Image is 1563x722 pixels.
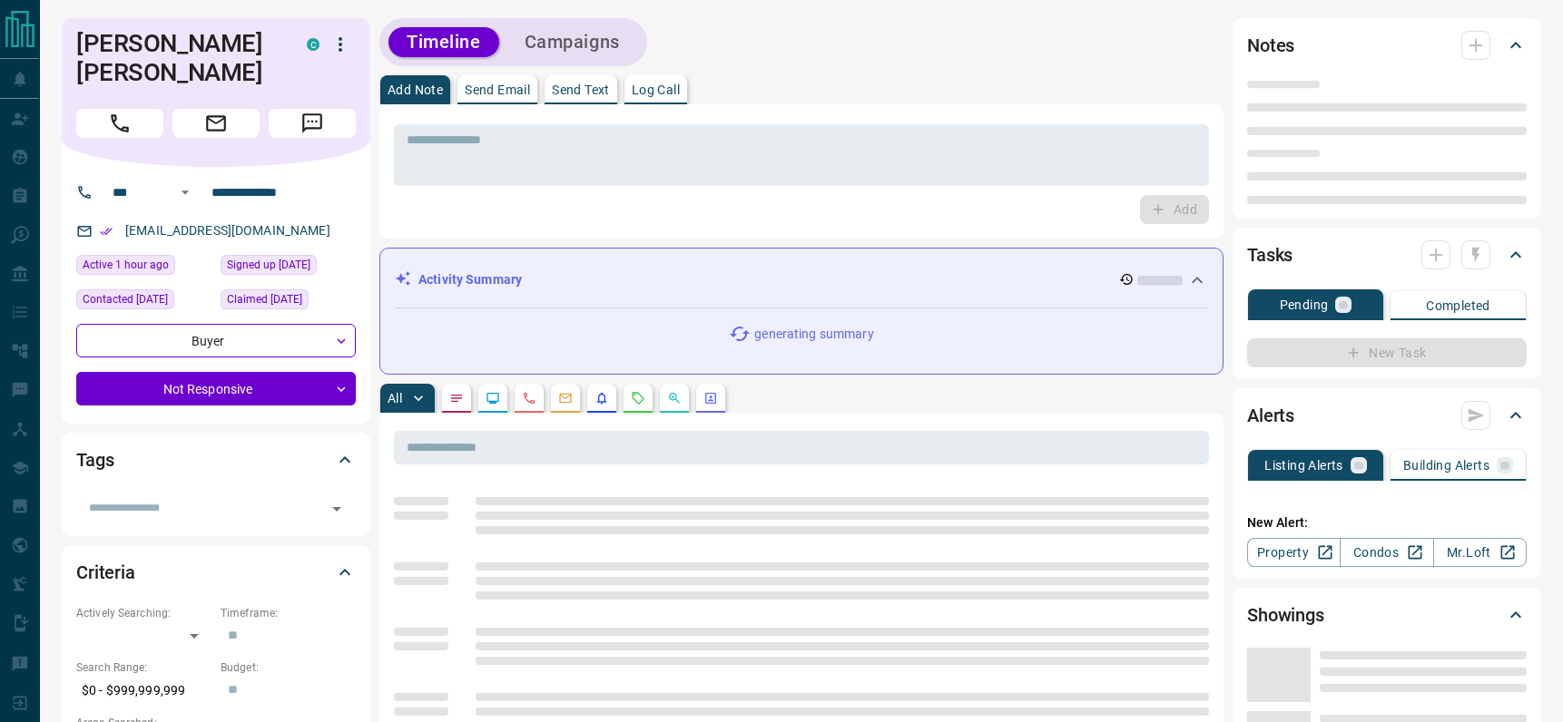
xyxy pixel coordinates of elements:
[307,38,319,51] div: condos.ca
[1247,513,1527,532] p: New Alert:
[324,496,349,522] button: Open
[76,605,211,621] p: Actively Searching:
[1247,233,1527,277] div: Tasks
[1247,31,1294,60] h2: Notes
[100,225,113,238] svg: Email Verified
[221,255,356,280] div: Wed Aug 14 2019
[221,659,356,676] p: Budget:
[388,27,499,57] button: Timeline
[269,109,356,138] span: Message
[1433,538,1527,567] a: Mr.Loft
[76,29,280,87] h1: [PERSON_NAME] [PERSON_NAME]
[76,551,356,594] div: Criteria
[449,391,464,405] svg: Notes
[174,181,196,203] button: Open
[76,372,356,405] div: Not Responsive
[76,676,211,706] p: $0 - $999,999,999
[1247,240,1293,269] h2: Tasks
[703,391,718,405] svg: Agent Actions
[1280,298,1329,311] p: Pending
[1247,538,1341,567] a: Property
[1403,459,1489,472] p: Building Alerts
[76,659,211,676] p: Search Range:
[1247,24,1527,67] div: Notes
[1247,600,1324,629] h2: Showings
[221,605,356,621] p: Timeframe:
[1426,299,1490,312] p: Completed
[418,270,522,289] p: Activity Summary
[76,255,211,280] div: Mon Aug 18 2025
[595,391,609,405] svg: Listing Alerts
[1247,593,1527,637] div: Showings
[465,83,530,96] p: Send Email
[227,290,302,308] span: Claimed [DATE]
[522,391,536,405] svg: Calls
[632,83,680,96] p: Log Call
[76,445,113,474] h2: Tags
[221,289,356,315] div: Wed Dec 20 2023
[76,558,135,587] h2: Criteria
[631,391,645,405] svg: Requests
[172,109,260,138] span: Email
[667,391,682,405] svg: Opportunities
[754,325,873,344] p: generating summary
[125,223,330,238] a: [EMAIL_ADDRESS][DOMAIN_NAME]
[388,83,443,96] p: Add Note
[1247,394,1527,437] div: Alerts
[76,289,211,315] div: Mon Mar 20 2023
[486,391,500,405] svg: Lead Browsing Activity
[1247,401,1294,430] h2: Alerts
[1264,459,1343,472] p: Listing Alerts
[227,256,310,274] span: Signed up [DATE]
[506,27,638,57] button: Campaigns
[388,392,402,405] p: All
[76,438,356,482] div: Tags
[76,324,356,357] div: Buyer
[395,263,1208,297] div: Activity Summary
[83,290,168,308] span: Contacted [DATE]
[552,83,610,96] p: Send Text
[76,109,163,138] span: Call
[558,391,573,405] svg: Emails
[83,256,169,274] span: Active 1 hour ago
[1340,538,1433,567] a: Condos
